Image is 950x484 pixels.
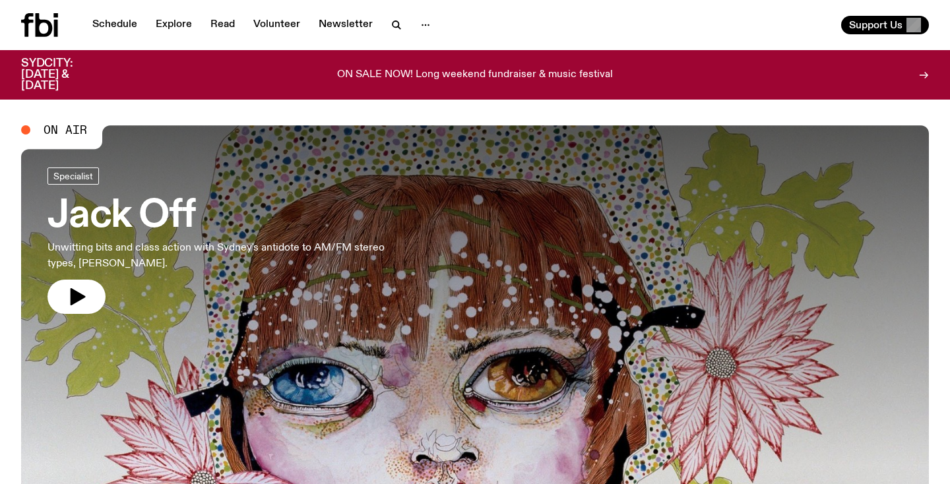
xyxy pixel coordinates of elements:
[245,16,308,34] a: Volunteer
[21,58,106,92] h3: SYDCITY: [DATE] & [DATE]
[47,240,385,272] p: Unwitting bits and class action with Sydney's antidote to AM/FM stereo types, [PERSON_NAME].
[311,16,381,34] a: Newsletter
[47,167,385,314] a: Jack OffUnwitting bits and class action with Sydney's antidote to AM/FM stereo types, [PERSON_NAME].
[849,19,902,31] span: Support Us
[203,16,243,34] a: Read
[84,16,145,34] a: Schedule
[148,16,200,34] a: Explore
[337,69,613,81] p: ON SALE NOW! Long weekend fundraiser & music festival
[44,124,87,136] span: On Air
[841,16,929,34] button: Support Us
[53,171,93,181] span: Specialist
[47,167,99,185] a: Specialist
[47,198,385,235] h3: Jack Off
